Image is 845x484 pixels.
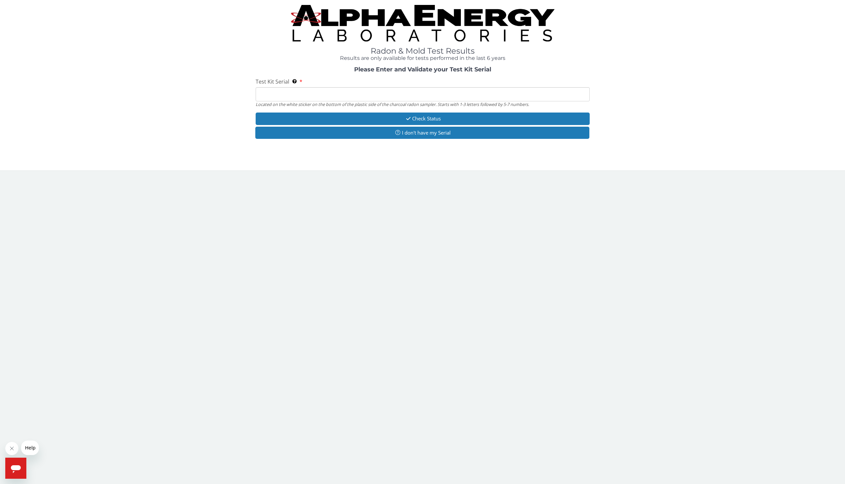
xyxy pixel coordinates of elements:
span: Test Kit Serial [256,78,289,85]
iframe: Close message [5,442,18,455]
h1: Radon & Mold Test Results [256,47,590,55]
strong: Please Enter and Validate your Test Kit Serial [354,66,491,73]
h4: Results are only available for tests performed in the last 6 years [256,55,590,61]
img: TightCrop.jpg [291,5,554,41]
div: Located on the white sticker on the bottom of the plastic side of the charcoal radon sampler. Sta... [256,101,590,107]
iframe: Button to launch messaging window [5,458,26,479]
button: I don't have my Serial [255,127,589,139]
iframe: Message from company [21,441,39,455]
button: Check Status [256,113,590,125]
